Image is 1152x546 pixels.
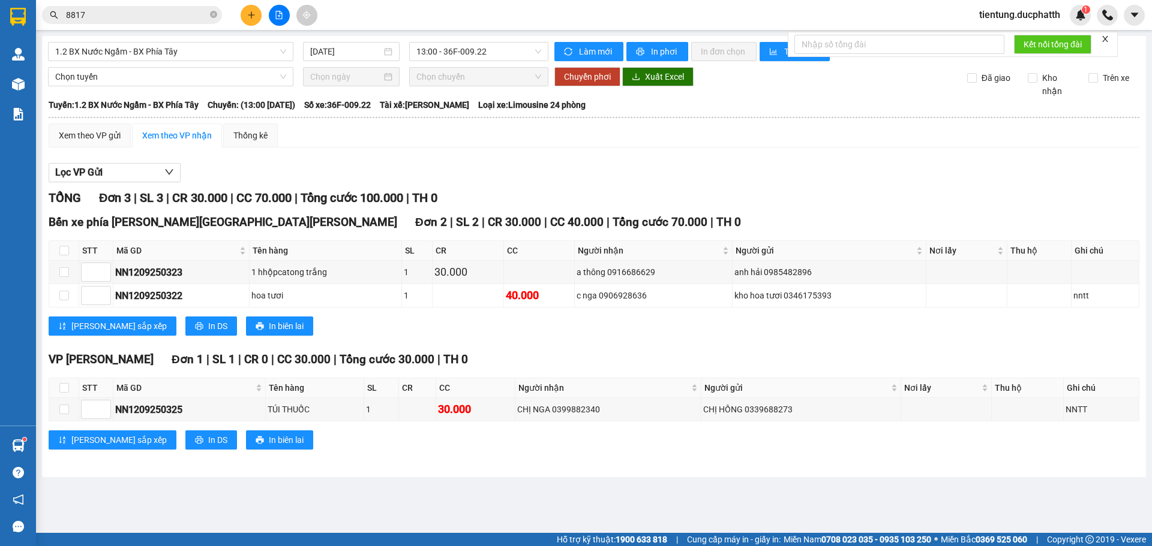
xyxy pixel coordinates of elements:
span: | [607,215,610,229]
span: Chọn chuyến [416,68,541,86]
span: CC 70.000 [236,191,292,205]
span: TH 0 [412,191,437,205]
span: TH 0 [443,352,468,366]
div: 30.000 [438,401,513,418]
strong: 0708 023 035 - 0935 103 250 [821,535,931,544]
th: CC [436,378,515,398]
span: Đơn 3 [99,191,131,205]
span: Kho nhận [1037,71,1079,98]
img: solution-icon [12,108,25,120]
span: 1 [1084,5,1088,14]
span: Miền Nam [784,533,931,546]
span: | [230,191,233,205]
div: 40.000 [506,287,572,304]
div: NNTT [1066,403,1137,416]
span: printer [195,436,203,445]
span: printer [256,322,264,331]
span: plus [247,11,256,19]
button: Lọc VP Gửi [49,163,181,182]
span: | [544,215,547,229]
th: Tên hàng [266,378,364,398]
span: | [134,191,137,205]
span: sort-ascending [58,436,67,445]
span: Làm mới [579,45,614,58]
span: close-circle [210,10,217,21]
div: NN1209250325 [115,402,263,417]
div: 1 hhộpcatong trắng [251,266,400,279]
div: hoa tươi [251,289,400,302]
span: Bến xe phía [PERSON_NAME][GEOGRAPHIC_DATA][PERSON_NAME] [49,215,397,229]
div: nntt [1073,289,1137,302]
span: In biên lai [269,319,304,333]
button: printerIn DS [185,430,237,450]
span: | [450,215,453,229]
button: plus [241,5,262,26]
td: NN1209250325 [113,398,266,421]
b: Tuyến: 1.2 BX Nước Ngầm - BX Phía Tây [49,100,199,110]
th: STT [79,378,113,398]
span: Nơi lấy [904,381,980,394]
button: bar-chartThống kê [760,42,830,61]
div: anh hải 0985482896 [734,266,924,279]
div: Thống kê [233,129,268,142]
span: | [482,215,485,229]
span: TỔNG [49,191,81,205]
span: Mã GD [116,244,237,257]
img: warehouse-icon [12,48,25,61]
span: | [166,191,169,205]
span: printer [195,322,203,331]
th: Ghi chú [1072,241,1139,261]
span: search [50,11,58,19]
th: Ghi chú [1064,378,1139,398]
input: Chọn ngày [310,70,382,83]
span: VP [PERSON_NAME] [49,352,154,366]
input: Nhập số tổng đài [794,35,1004,54]
sup: 1 [23,438,26,441]
img: phone-icon [1102,10,1113,20]
span: copyright [1085,535,1094,544]
button: Chuyển phơi [554,67,620,86]
td: NN1209250323 [113,261,250,284]
span: | [676,533,678,546]
span: | [206,352,209,366]
span: down [164,167,174,177]
div: 1 [366,403,397,416]
button: printerIn biên lai [246,316,313,336]
span: Đã giao [977,71,1015,85]
span: CR 30.000 [172,191,227,205]
span: CC 30.000 [277,352,331,366]
div: CHỊ HỒNG 0339688273 [703,403,899,416]
sup: 1 [1082,5,1090,14]
span: ⚪️ [934,537,938,542]
span: | [238,352,241,366]
span: tientung.ducphatth [970,7,1070,22]
span: Tài xế: [PERSON_NAME] [380,98,469,111]
span: Người nhận [518,381,689,394]
span: close [1101,35,1109,43]
th: Thu hộ [1007,241,1072,261]
span: SL 3 [140,191,163,205]
img: warehouse-icon [12,78,25,91]
span: 13:00 - 36F-009.22 [416,43,541,61]
span: Nơi lấy [929,244,995,257]
button: file-add [269,5,290,26]
span: sort-ascending [58,322,67,331]
span: Tổng cước 30.000 [340,352,434,366]
button: Kết nối tổng đài [1014,35,1091,54]
span: Người gửi [704,381,889,394]
button: printerIn DS [185,316,237,336]
span: file-add [275,11,283,19]
td: NN1209250322 [113,284,250,307]
span: Đơn 1 [172,352,203,366]
input: Tìm tên, số ĐT hoặc mã đơn [66,8,208,22]
button: sort-ascending[PERSON_NAME] sắp xếp [49,430,176,450]
div: kho hoa tươi 0346175393 [734,289,924,302]
span: CR 30.000 [488,215,541,229]
th: CR [433,241,503,261]
span: Số xe: 36F-009.22 [304,98,371,111]
span: [PERSON_NAME] sắp xếp [71,433,167,447]
div: 1 [404,266,431,279]
span: SL 2 [456,215,479,229]
strong: 0369 525 060 [976,535,1027,544]
button: caret-down [1124,5,1145,26]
